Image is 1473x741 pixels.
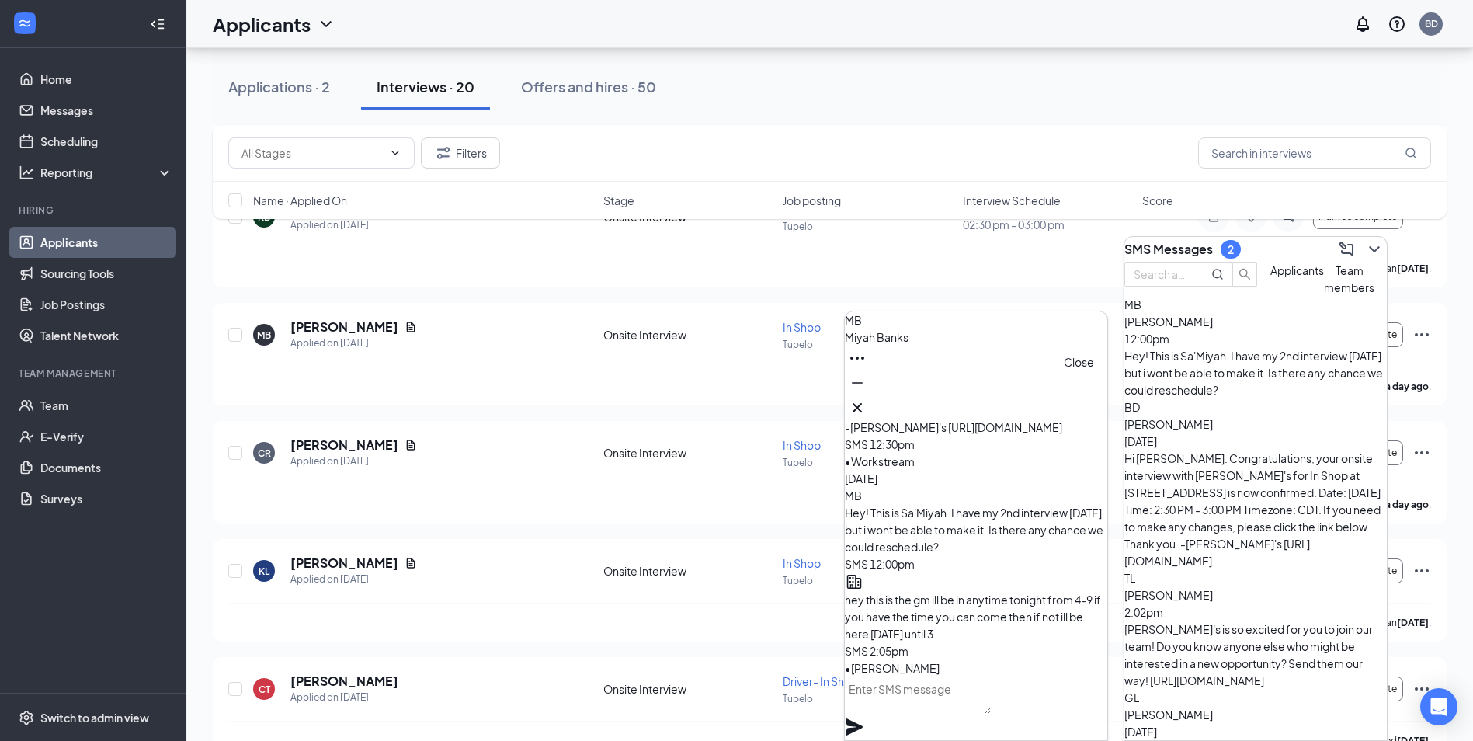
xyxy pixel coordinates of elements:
[845,506,1103,554] span: Hey! This is Sa'Miyah. I have my 2nd interview [DATE] but i wont be able to make it. Is there any...
[259,683,270,696] div: CT
[1198,137,1431,169] input: Search in interviews
[783,193,841,208] span: Job posting
[228,77,330,96] div: Applications · 2
[783,574,953,587] p: Tupelo
[783,338,953,351] p: Tupelo
[40,390,173,421] a: Team
[1397,617,1429,628] b: [DATE]
[845,370,870,395] button: Minimize
[1124,398,1387,416] div: BD
[845,471,877,485] span: [DATE]
[1232,262,1257,287] button: search
[845,661,940,675] span: • [PERSON_NAME]
[389,147,401,159] svg: ChevronDown
[783,556,821,570] span: In Shop
[845,642,1107,659] div: SMS 2:05pm
[19,165,34,180] svg: Analysis
[1124,434,1157,448] span: [DATE]
[1134,266,1190,283] input: Search applicant
[603,445,773,461] div: Onsite Interview
[17,16,33,31] svg: WorkstreamLogo
[40,289,173,320] a: Job Postings
[40,95,173,126] a: Messages
[40,126,173,157] a: Scheduling
[257,329,271,342] div: MB
[1337,240,1356,259] svg: ComposeMessage
[845,718,863,736] svg: Plane
[1270,263,1324,277] span: Applicants
[290,572,417,587] div: Applied on [DATE]
[405,439,417,451] svg: Document
[1412,444,1431,462] svg: Ellipses
[1228,243,1234,256] div: 2
[150,16,165,32] svg: Collapse
[1385,499,1429,510] b: a day ago
[40,165,174,180] div: Reporting
[258,447,271,460] div: CR
[1362,237,1387,262] button: ChevronDown
[783,674,858,688] span: Driver- In Shop
[421,137,500,169] button: Filter Filters
[1124,708,1213,722] span: [PERSON_NAME]
[1124,347,1387,398] div: Hey! This is Sa'Miyah. I have my 2nd interview [DATE] but i wont be able to make it. Is there any...
[290,690,398,705] div: Applied on [DATE]
[1365,240,1384,259] svg: ChevronDown
[377,77,474,96] div: Interviews · 20
[1124,621,1387,689] div: [PERSON_NAME]'s is so excited for you to join our team! Do you know anyone else who might be inte...
[19,367,170,380] div: Team Management
[1397,263,1429,274] b: [DATE]
[1124,332,1169,346] span: 12:00pm
[1420,688,1457,725] div: Open Intercom Messenger
[19,204,170,217] div: Hiring
[290,673,398,690] h5: [PERSON_NAME]
[1124,569,1387,586] div: TL
[434,144,453,162] svg: Filter
[40,258,173,289] a: Sourcing Tools
[603,563,773,579] div: Onsite Interview
[1124,605,1163,619] span: 2:02pm
[848,349,867,367] svg: Ellipses
[1211,268,1224,280] svg: MagnifyingGlass
[963,193,1061,208] span: Interview Schedule
[40,452,173,483] a: Documents
[1142,193,1173,208] span: Score
[241,144,383,162] input: All Stages
[848,374,867,392] svg: Minimize
[1334,237,1359,262] button: ComposeMessage
[845,555,1107,572] div: SMS 12:00pm
[1385,381,1429,392] b: a day ago
[405,321,417,333] svg: Document
[783,438,821,452] span: In Shop
[290,437,398,454] h5: [PERSON_NAME]
[40,483,173,514] a: Surveys
[1353,15,1372,33] svg: Notifications
[290,318,398,336] h5: [PERSON_NAME]
[317,15,335,33] svg: ChevronDown
[603,681,773,697] div: Onsite Interview
[845,436,1107,453] div: SMS 12:30pm
[405,557,417,569] svg: Document
[40,227,173,258] a: Applicants
[1124,450,1387,569] div: Hi [PERSON_NAME]. Congratulations, your onsite interview with [PERSON_NAME]'s for In Shop at [STR...
[845,330,908,344] span: Miyah Banks
[259,565,269,578] div: KL
[1124,689,1387,706] div: GL
[1405,147,1417,159] svg: MagnifyingGlass
[1324,263,1374,294] span: Team members
[1124,315,1213,329] span: [PERSON_NAME]
[603,193,634,208] span: Stage
[845,395,870,420] button: Cross
[40,320,173,351] a: Talent Network
[1388,15,1406,33] svg: QuestionInfo
[1233,268,1256,280] span: search
[1064,353,1094,370] div: Close
[1124,588,1213,602] span: [PERSON_NAME]
[845,593,1101,641] span: hey this is the gm ill be in anytime tonight from 4-9 if you have the time you can come then if n...
[845,311,1107,329] div: MB
[845,487,1107,504] div: MB
[1124,417,1213,431] span: [PERSON_NAME]
[1124,725,1157,739] span: [DATE]
[290,454,417,469] div: Applied on [DATE]
[213,11,311,37] h1: Applicants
